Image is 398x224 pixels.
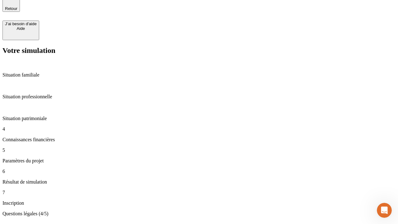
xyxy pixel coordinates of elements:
[5,6,17,11] span: Retour
[377,203,392,218] iframe: Intercom live chat
[2,179,396,185] p: Résultat de simulation
[2,72,396,78] p: Situation familiale
[2,46,396,55] h2: Votre simulation
[2,126,396,132] p: 4
[2,116,396,121] p: Situation patrimoniale
[5,21,37,26] div: J’ai besoin d'aide
[2,137,396,142] p: Connaissances financières
[2,158,396,164] p: Paramètres du projet
[2,200,396,206] p: Inscription
[2,94,396,100] p: Situation professionnelle
[2,211,396,217] p: Questions légales (4/5)
[2,190,396,195] p: 7
[2,21,39,40] button: J’ai besoin d'aideAide
[2,147,396,153] p: 5
[5,26,37,31] div: Aide
[2,169,396,174] p: 6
